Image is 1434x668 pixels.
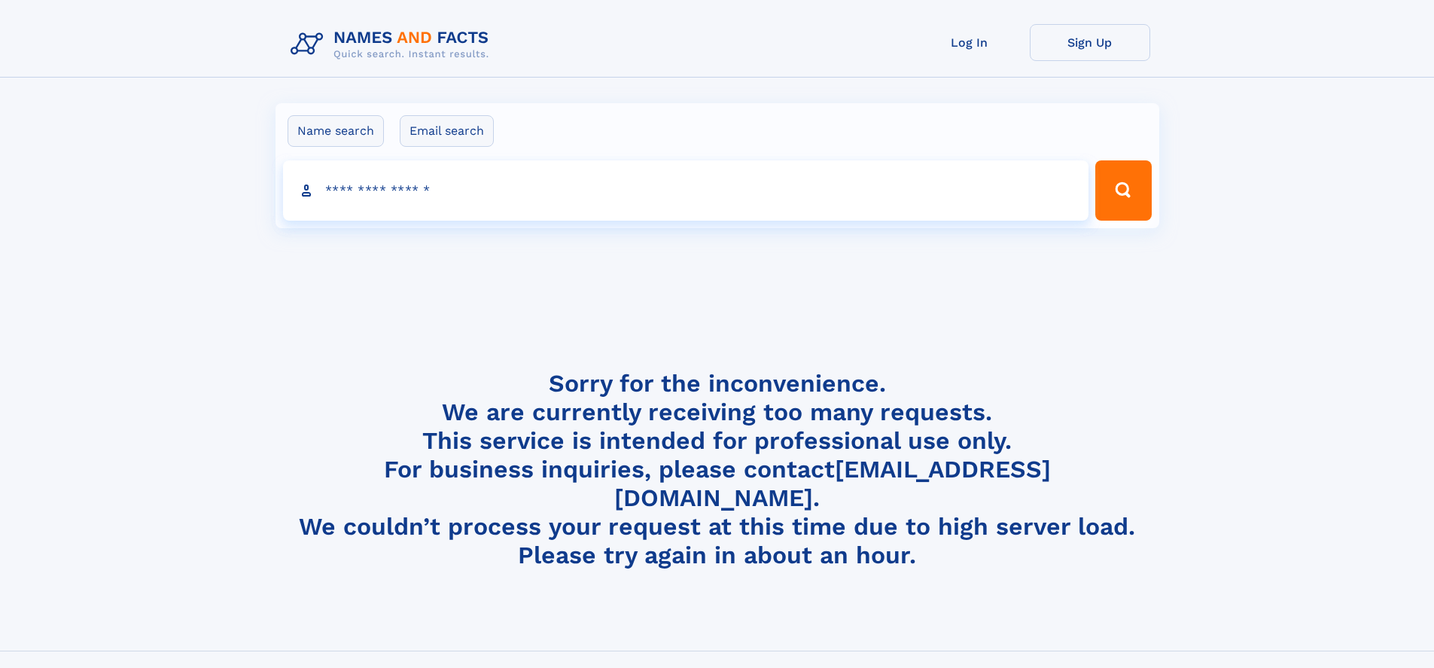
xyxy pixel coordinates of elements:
[285,369,1150,570] h4: Sorry for the inconvenience. We are currently receiving too many requests. This service is intend...
[909,24,1030,61] a: Log In
[283,160,1089,221] input: search input
[614,455,1051,512] a: [EMAIL_ADDRESS][DOMAIN_NAME]
[285,24,501,65] img: Logo Names and Facts
[1095,160,1151,221] button: Search Button
[288,115,384,147] label: Name search
[1030,24,1150,61] a: Sign Up
[400,115,494,147] label: Email search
